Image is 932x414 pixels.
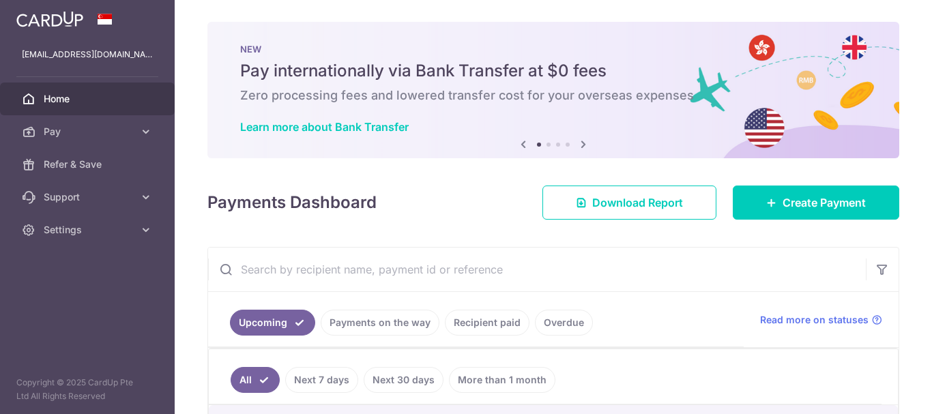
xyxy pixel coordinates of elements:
p: NEW [240,44,867,55]
span: Read more on statuses [760,313,869,327]
a: Upcoming [230,310,315,336]
h4: Payments Dashboard [207,190,377,215]
span: Create Payment [783,194,866,211]
img: CardUp [16,11,83,27]
h5: Pay internationally via Bank Transfer at $0 fees [240,60,867,82]
a: Payments on the way [321,310,439,336]
a: Download Report [542,186,716,220]
a: All [231,367,280,393]
a: Next 7 days [285,367,358,393]
span: Support [44,190,134,204]
a: Create Payment [733,186,899,220]
p: [EMAIL_ADDRESS][DOMAIN_NAME] [22,48,153,61]
a: Learn more about Bank Transfer [240,120,409,134]
a: Overdue [535,310,593,336]
a: Recipient paid [445,310,529,336]
span: Pay [44,125,134,138]
a: Next 30 days [364,367,443,393]
span: Home [44,92,134,106]
input: Search by recipient name, payment id or reference [208,248,866,291]
a: More than 1 month [449,367,555,393]
span: Refer & Save [44,158,134,171]
img: Bank transfer banner [207,22,899,158]
a: Read more on statuses [760,313,882,327]
span: Settings [44,223,134,237]
span: Download Report [592,194,683,211]
h6: Zero processing fees and lowered transfer cost for your overseas expenses [240,87,867,104]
